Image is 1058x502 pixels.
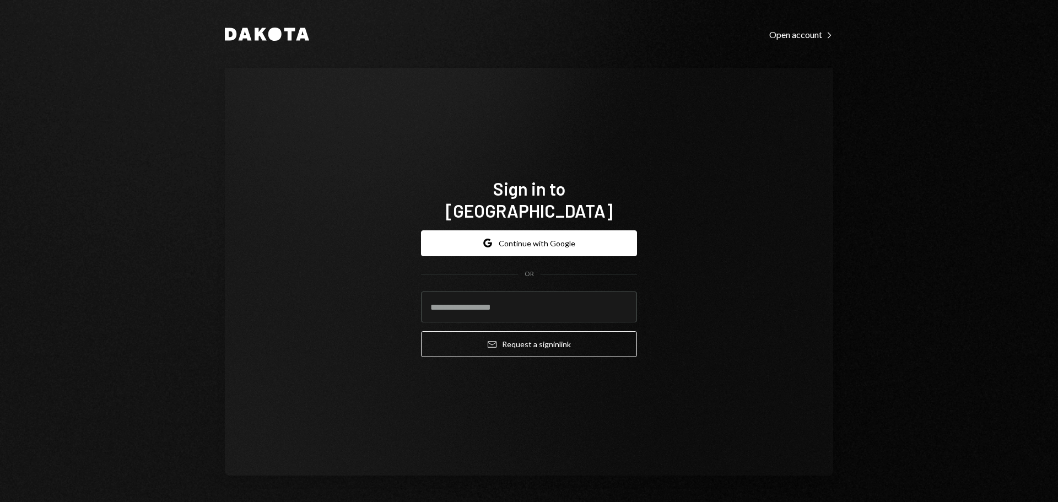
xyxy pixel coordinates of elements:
div: OR [525,269,534,279]
h1: Sign in to [GEOGRAPHIC_DATA] [421,177,637,222]
div: Open account [769,29,833,40]
button: Request a signinlink [421,331,637,357]
a: Open account [769,28,833,40]
button: Continue with Google [421,230,637,256]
